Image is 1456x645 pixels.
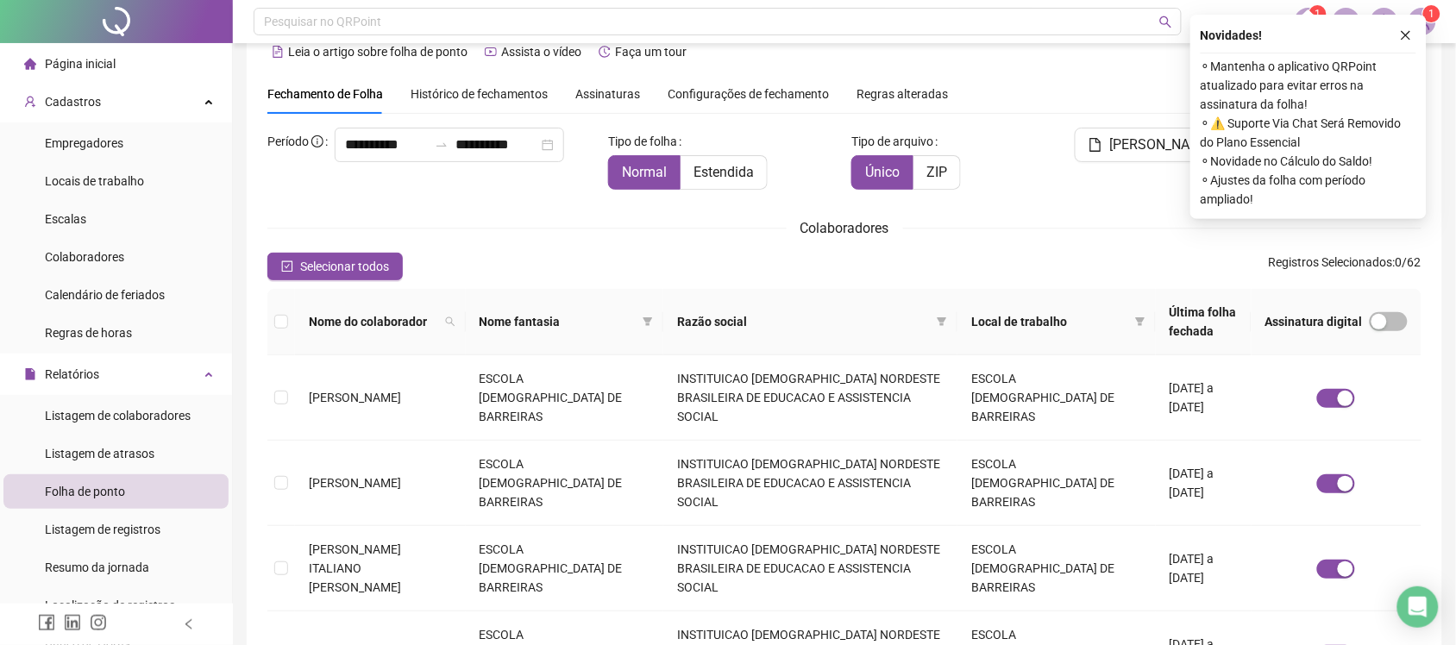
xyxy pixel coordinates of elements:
[615,45,687,59] span: Faça um tour
[45,136,123,150] span: Empregadores
[309,476,401,490] span: [PERSON_NAME]
[1201,114,1416,152] span: ⚬ ⚠️ Suporte Via Chat Será Removido do Plano Essencial
[435,138,449,152] span: swap-right
[1423,5,1440,22] sup: Atualize o seu contato no menu Meus Dados
[272,46,284,58] span: file-text
[24,368,36,380] span: file
[411,87,548,101] span: Histórico de fechamentos
[957,355,1155,441] td: ESCOLA [DEMOGRAPHIC_DATA] DE BARREIRAS
[1089,138,1102,152] span: file
[622,164,667,180] span: Normal
[1109,135,1213,155] span: [PERSON_NAME]
[1400,29,1412,41] span: close
[1309,5,1327,22] sup: 1
[643,316,653,327] span: filter
[442,309,459,335] span: search
[466,355,663,441] td: ESCOLA [DEMOGRAPHIC_DATA] DE BARREIRAS
[45,367,99,381] span: Relatórios
[1132,309,1149,335] span: filter
[501,45,581,59] span: Assista o vídeo
[857,88,948,100] span: Regras alteradas
[926,164,947,180] span: ZIP
[45,560,149,574] span: Resumo da jornada
[1156,355,1252,441] td: [DATE] a [DATE]
[1156,441,1252,526] td: [DATE] a [DATE]
[45,409,191,423] span: Listagem de colaboradores
[466,526,663,611] td: ESCOLA [DEMOGRAPHIC_DATA] DE BARREIRAS
[466,441,663,526] td: ESCOLA [DEMOGRAPHIC_DATA] DE BARREIRAS
[933,309,951,335] span: filter
[45,174,144,188] span: Locais de trabalho
[24,96,36,108] span: user-add
[281,260,293,272] span: check-square
[90,614,107,631] span: instagram
[851,132,933,151] span: Tipo de arquivo
[485,46,497,58] span: youtube
[1315,8,1321,20] span: 1
[639,309,656,335] span: filter
[1377,14,1392,29] span: bell
[45,212,86,226] span: Escalas
[45,288,165,302] span: Calendário de feriados
[45,598,175,612] span: Localização de registros
[64,614,81,631] span: linkedin
[45,485,125,498] span: Folha de ponto
[309,312,438,331] span: Nome do colaborador
[267,87,383,101] span: Fechamento de Folha
[599,46,611,58] span: history
[937,316,947,327] span: filter
[1156,526,1252,611] td: [DATE] a [DATE]
[309,391,401,404] span: [PERSON_NAME]
[1339,14,1354,29] span: mail
[288,45,468,59] span: Leia o artigo sobre folha de ponto
[1156,289,1252,355] th: Última folha fechada
[957,441,1155,526] td: ESCOLA [DEMOGRAPHIC_DATA] DE BARREIRAS
[445,316,455,327] span: search
[45,250,124,264] span: Colaboradores
[1192,12,1284,31] span: [PERSON_NAME]
[45,447,154,460] span: Listagem de atrasos
[663,441,957,526] td: INSTITUICAO [DEMOGRAPHIC_DATA] NORDESTE BRASILEIRA DE EDUCACAO E ASSISTENCIA SOCIAL
[663,355,957,441] td: INSTITUICAO [DEMOGRAPHIC_DATA] NORDESTE BRASILEIRA DE EDUCACAO E ASSISTENCIA SOCIAL
[45,95,101,109] span: Cadastros
[677,312,930,331] span: Razão social
[668,88,829,100] span: Configurações de fechamento
[24,58,36,70] span: home
[267,135,309,148] span: Período
[45,523,160,536] span: Listagem de registros
[575,88,640,100] span: Assinaturas
[480,312,636,331] span: Nome fantasia
[1159,16,1172,28] span: search
[267,253,403,280] button: Selecionar todos
[1075,128,1227,162] button: [PERSON_NAME]
[865,164,900,180] span: Único
[1201,26,1263,45] span: Novidades !
[1409,9,1435,34] img: 67715
[311,135,323,147] span: info-circle
[300,257,389,276] span: Selecionar todos
[971,312,1127,331] span: Local de trabalho
[1201,152,1416,171] span: ⚬ Novidade no Cálculo do Saldo!
[1201,171,1416,209] span: ⚬ Ajustes da folha com período ampliado!
[800,220,889,236] span: Colaboradores
[1269,255,1393,269] span: Registros Selecionados
[1265,312,1363,331] span: Assinatura digital
[1135,316,1145,327] span: filter
[1301,14,1316,29] span: notification
[45,57,116,71] span: Página inicial
[1201,57,1416,114] span: ⚬ Mantenha o aplicativo QRPoint atualizado para evitar erros na assinatura da folha!
[435,138,449,152] span: to
[309,542,401,594] span: [PERSON_NAME] ITALIANO [PERSON_NAME]
[693,164,754,180] span: Estendida
[183,618,195,630] span: left
[1269,253,1421,280] span: : 0 / 62
[1397,586,1439,628] div: Open Intercom Messenger
[663,526,957,611] td: INSTITUICAO [DEMOGRAPHIC_DATA] NORDESTE BRASILEIRA DE EDUCACAO E ASSISTENCIA SOCIAL
[957,526,1155,611] td: ESCOLA [DEMOGRAPHIC_DATA] DE BARREIRAS
[38,614,55,631] span: facebook
[45,326,132,340] span: Regras de horas
[608,132,677,151] span: Tipo de folha
[1428,8,1434,20] span: 1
